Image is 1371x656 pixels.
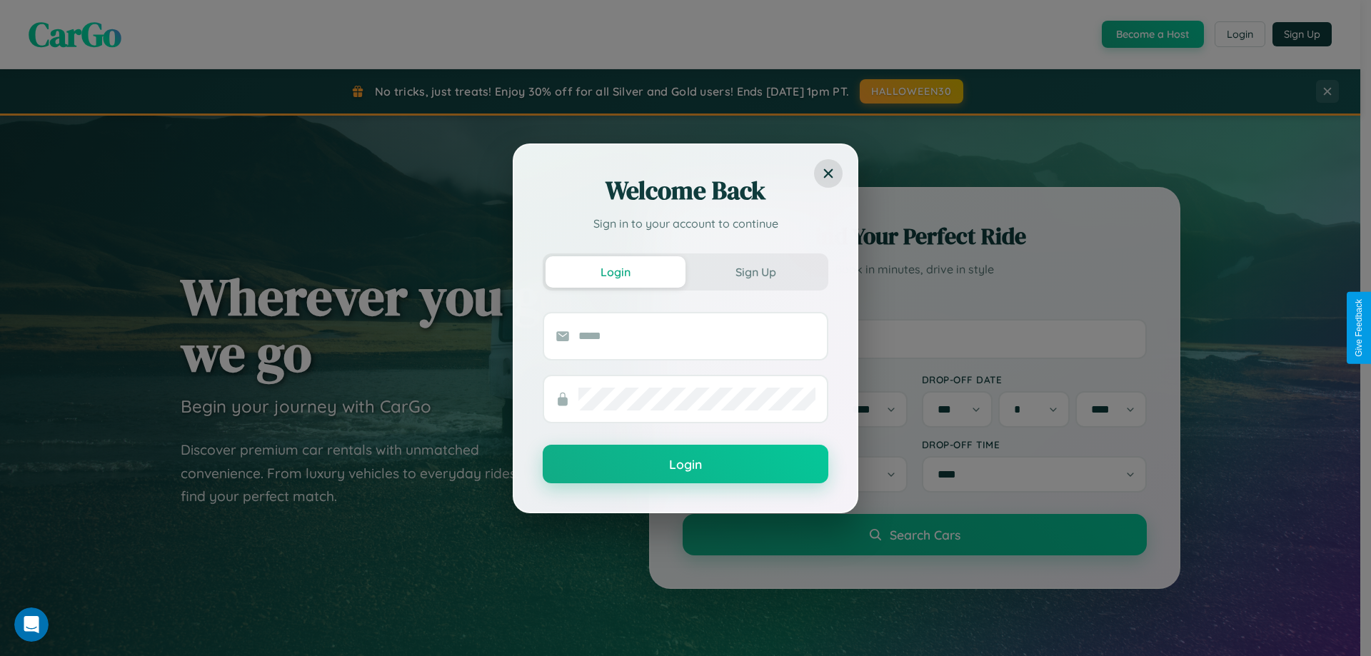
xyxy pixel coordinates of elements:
[14,607,49,642] iframe: Intercom live chat
[543,173,828,208] h2: Welcome Back
[543,215,828,232] p: Sign in to your account to continue
[546,256,685,288] button: Login
[685,256,825,288] button: Sign Up
[1354,299,1364,357] div: Give Feedback
[543,445,828,483] button: Login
